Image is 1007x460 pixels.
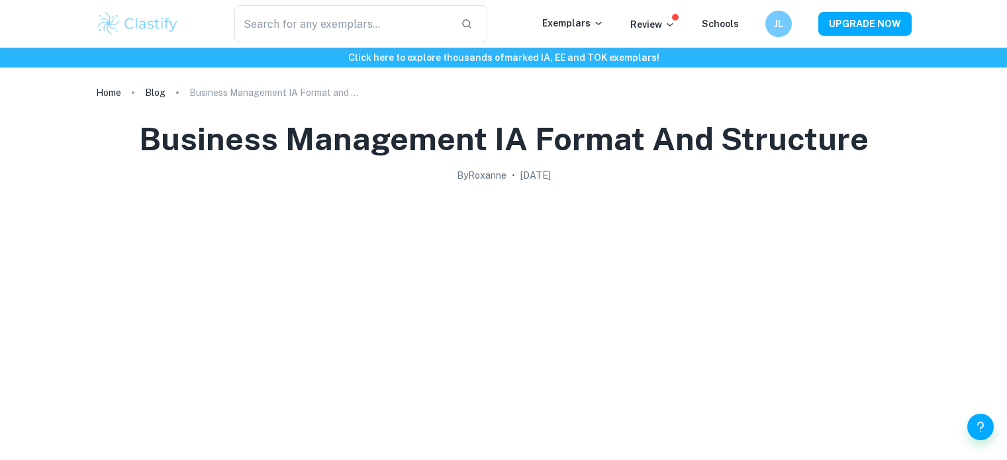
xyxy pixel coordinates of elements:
[542,16,604,30] p: Exemplars
[139,118,869,160] h1: Business Management IA Format and Structure
[771,17,786,31] h6: JL
[189,85,361,100] p: Business Management IA Format and Structure
[96,83,121,102] a: Home
[457,168,506,183] h2: By Roxanne
[234,5,451,42] input: Search for any exemplars...
[520,168,551,183] h2: [DATE]
[765,11,792,37] button: JL
[818,12,912,36] button: UPGRADE NOW
[3,50,1004,65] h6: Click here to explore thousands of marked IA, EE and TOK exemplars !
[96,11,180,37] img: Clastify logo
[967,414,994,440] button: Help and Feedback
[239,188,769,453] img: Business Management IA Format and Structure cover image
[145,83,166,102] a: Blog
[630,17,675,32] p: Review
[702,19,739,29] a: Schools
[512,168,515,183] p: •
